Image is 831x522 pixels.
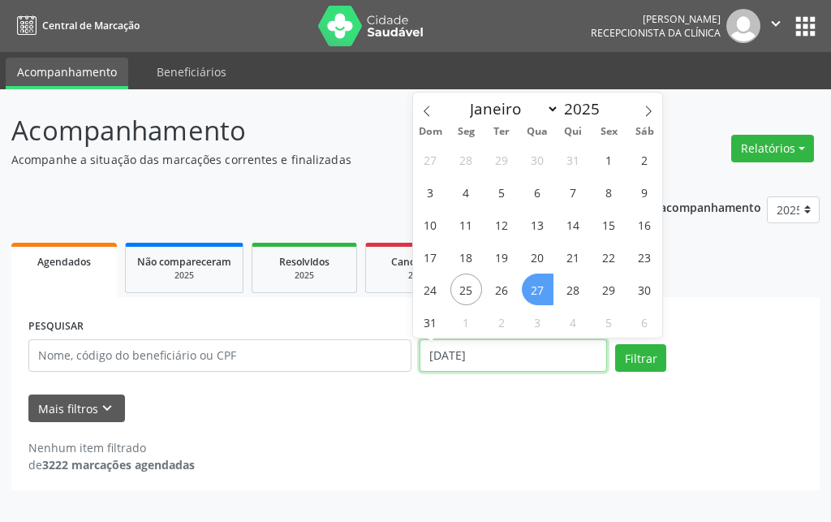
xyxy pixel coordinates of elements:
[558,241,589,273] span: Agosto 21, 2025
[629,241,661,273] span: Agosto 23, 2025
[591,127,626,137] span: Sex
[486,241,518,273] span: Agosto 19, 2025
[522,176,553,208] span: Agosto 6, 2025
[486,144,518,175] span: Julho 29, 2025
[522,209,553,240] span: Agosto 13, 2025
[629,209,661,240] span: Agosto 16, 2025
[626,127,662,137] span: Sáb
[593,176,625,208] span: Agosto 8, 2025
[98,399,116,417] i: keyboard_arrow_down
[415,274,446,305] span: Agosto 24, 2025
[28,456,195,473] div: de
[450,306,482,338] span: Setembro 1, 2025
[760,9,791,43] button: 
[415,241,446,273] span: Agosto 17, 2025
[629,306,661,338] span: Setembro 6, 2025
[629,274,661,305] span: Agosto 30, 2025
[37,255,91,269] span: Agendados
[145,58,238,86] a: Beneficiários
[593,209,625,240] span: Agosto 15, 2025
[591,26,721,40] span: Recepcionista da clínica
[450,176,482,208] span: Agosto 4, 2025
[415,306,446,338] span: Agosto 31, 2025
[264,270,345,282] div: 2025
[28,439,195,456] div: Nenhum item filtrado
[559,98,613,119] input: Year
[486,176,518,208] span: Agosto 5, 2025
[415,144,446,175] span: Julho 27, 2025
[11,151,577,168] p: Acompanhe a situação das marcações correntes e finalizadas
[42,457,195,472] strong: 3222 marcações agendadas
[767,15,785,32] i: 
[450,274,482,305] span: Agosto 25, 2025
[42,19,140,32] span: Central de Marcação
[391,255,446,269] span: Cancelados
[593,144,625,175] span: Agosto 1, 2025
[486,209,518,240] span: Agosto 12, 2025
[463,97,560,120] select: Month
[558,144,589,175] span: Julho 31, 2025
[615,344,666,372] button: Filtrar
[593,306,625,338] span: Setembro 5, 2025
[731,135,814,162] button: Relatórios
[522,306,553,338] span: Setembro 3, 2025
[450,144,482,175] span: Julho 28, 2025
[522,274,553,305] span: Agosto 27, 2025
[726,9,760,43] img: img
[415,176,446,208] span: Agosto 3, 2025
[591,12,721,26] div: [PERSON_NAME]
[415,209,446,240] span: Agosto 10, 2025
[519,127,555,137] span: Qua
[618,196,761,217] p: Ano de acompanhamento
[791,12,820,41] button: apps
[137,255,231,269] span: Não compareceram
[522,241,553,273] span: Agosto 20, 2025
[413,127,449,137] span: Dom
[6,58,128,89] a: Acompanhamento
[629,144,661,175] span: Agosto 2, 2025
[558,209,589,240] span: Agosto 14, 2025
[522,144,553,175] span: Julho 30, 2025
[555,127,591,137] span: Qui
[558,176,589,208] span: Agosto 7, 2025
[486,274,518,305] span: Agosto 26, 2025
[486,306,518,338] span: Setembro 2, 2025
[11,110,577,151] p: Acompanhamento
[137,270,231,282] div: 2025
[28,314,84,339] label: PESQUISAR
[629,176,661,208] span: Agosto 9, 2025
[558,306,589,338] span: Setembro 4, 2025
[28,395,125,423] button: Mais filtroskeyboard_arrow_down
[593,241,625,273] span: Agosto 22, 2025
[593,274,625,305] span: Agosto 29, 2025
[279,255,329,269] span: Resolvidos
[450,209,482,240] span: Agosto 11, 2025
[377,270,459,282] div: 2025
[28,339,411,372] input: Nome, código do beneficiário ou CPF
[450,241,482,273] span: Agosto 18, 2025
[11,12,140,39] a: Central de Marcação
[558,274,589,305] span: Agosto 28, 2025
[484,127,519,137] span: Ter
[420,339,607,372] input: Selecione um intervalo
[448,127,484,137] span: Seg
